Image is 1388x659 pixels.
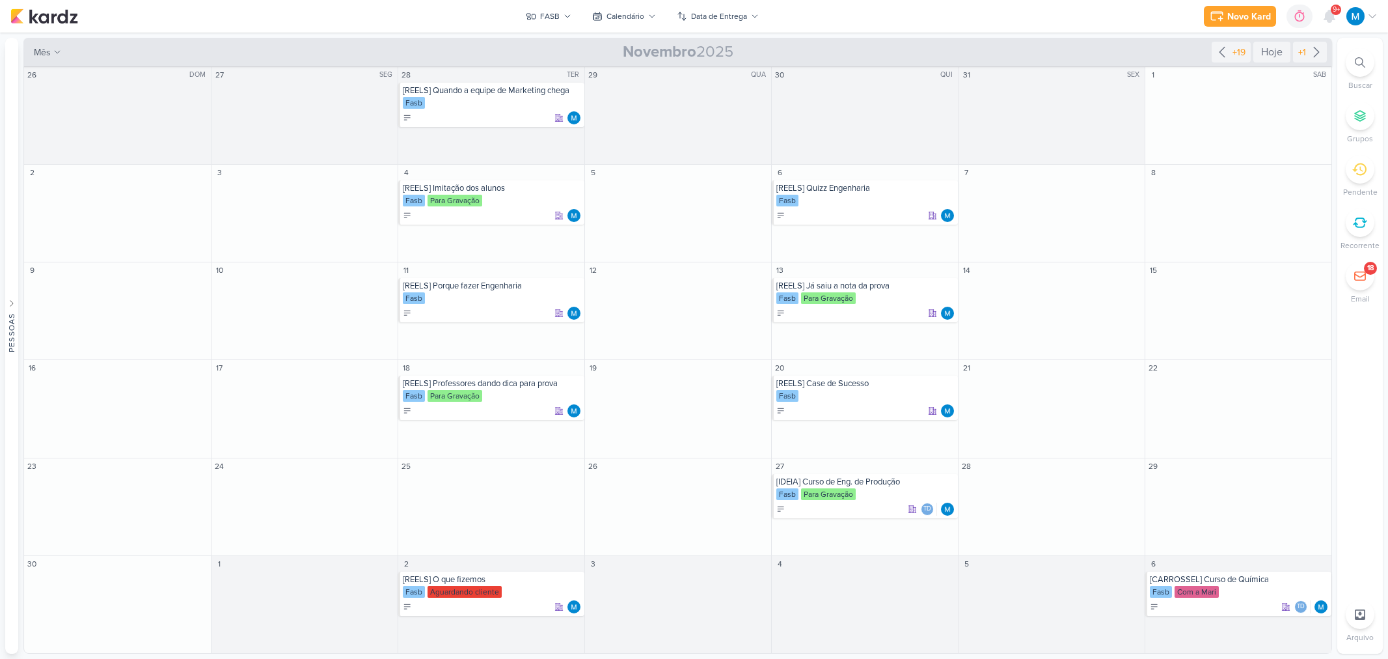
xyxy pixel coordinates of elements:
div: Responsável: MARIANA MIRANDA [941,503,954,516]
div: 31 [960,68,973,81]
div: 27 [213,68,226,81]
img: kardz.app [10,8,78,24]
div: 24 [213,460,226,473]
div: Responsável: MARIANA MIRANDA [941,209,954,222]
div: 13 [773,264,786,277]
div: SEX [1127,70,1143,80]
div: 14 [960,264,973,277]
div: Para Gravação [801,292,856,304]
p: Recorrente [1340,240,1380,251]
strong: Novembro [623,42,696,61]
span: 2025 [623,42,733,63]
div: +19 [1230,46,1248,59]
img: MARIANA MIRANDA [941,307,954,320]
div: 1 [1147,68,1160,81]
div: 17 [213,361,226,374]
div: [REELS] Porque fazer Engenharia [403,281,582,291]
div: A Fazer [776,406,785,415]
div: Fasb [776,390,798,402]
div: Responsável: MARIANA MIRANDA [941,404,954,417]
div: 28 [400,68,413,81]
div: SAB [1313,70,1330,80]
div: A Fazer [403,602,412,611]
div: A Fazer [1150,602,1159,611]
div: 4 [400,166,413,179]
div: 26 [586,460,599,473]
div: [REELS] Imitação dos alunos [403,183,582,193]
div: 8 [1147,166,1160,179]
img: MARIANA MIRANDA [941,404,954,417]
li: Ctrl + F [1337,48,1383,91]
div: A Fazer [776,309,785,318]
div: A Fazer [403,211,412,220]
div: 20 [773,361,786,374]
div: SEG [379,70,396,80]
div: Para Gravação [801,488,856,500]
div: Fasb [776,488,798,500]
p: Buscar [1348,79,1372,91]
div: [REELS] O que fizemos [403,574,582,585]
div: [REELS] Já saiu a nota da prova [776,281,955,291]
img: MARIANA MIRANDA [567,600,580,613]
div: 7 [960,166,973,179]
div: 30 [25,557,38,570]
div: Pessoas [6,313,18,352]
div: 15 [1147,264,1160,277]
img: MARIANA MIRANDA [567,111,580,124]
div: 9 [25,264,38,277]
div: 12 [586,264,599,277]
div: Responsável: MARIANA MIRANDA [567,404,580,417]
div: Para Gravação [428,390,482,402]
div: DOM [189,70,210,80]
img: MARIANA MIRANDA [941,209,954,222]
span: 9+ [1333,5,1340,15]
div: A Fazer [403,406,412,415]
div: Responsável: MARIANA MIRANDA [567,600,580,613]
img: MARIANA MIRANDA [567,307,580,320]
div: 23 [25,460,38,473]
div: QUI [940,70,957,80]
img: MARIANA MIRANDA [1346,7,1365,25]
div: Responsável: MARIANA MIRANDA [1314,600,1327,613]
div: 18 [1367,263,1374,273]
div: Fasb [403,390,425,402]
div: Responsável: MARIANA MIRANDA [567,209,580,222]
div: 21 [960,361,973,374]
div: [REELS] Quizz Engenharia [776,183,955,193]
div: A Fazer [776,505,785,514]
div: Com a Mari [1175,586,1219,598]
p: Grupos [1347,133,1373,145]
div: 19 [586,361,599,374]
div: A Fazer [403,309,412,318]
div: 11 [400,264,413,277]
div: Fasb [403,586,425,598]
div: Fasb [776,292,798,304]
div: [REELS] Case de Sucesso [776,378,955,389]
div: Fasb [403,195,425,206]
img: MARIANA MIRANDA [567,209,580,222]
div: 1 [213,557,226,570]
div: Para Gravação [428,195,482,206]
p: Pendente [1343,186,1378,198]
div: [REELS] Professores dando dica para prova [403,378,582,389]
div: Thais de carvalho [921,503,934,516]
div: 3 [213,166,226,179]
div: 5 [586,166,599,179]
div: Fasb [403,292,425,304]
div: 6 [1147,557,1160,570]
img: MARIANA MIRANDA [1314,600,1327,613]
button: Novo Kard [1204,6,1276,27]
div: 10 [213,264,226,277]
span: mês [34,46,51,59]
div: 30 [773,68,786,81]
button: Pessoas [5,38,18,654]
div: +1 [1296,46,1309,59]
div: Fasb [776,195,798,206]
div: Thais de carvalho [1294,600,1307,613]
div: 6 [773,166,786,179]
div: 2 [400,557,413,570]
p: Td [1297,604,1305,610]
img: MARIANA MIRANDA [941,503,954,516]
div: Fasb [403,97,425,109]
div: Responsável: MARIANA MIRANDA [567,111,580,124]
